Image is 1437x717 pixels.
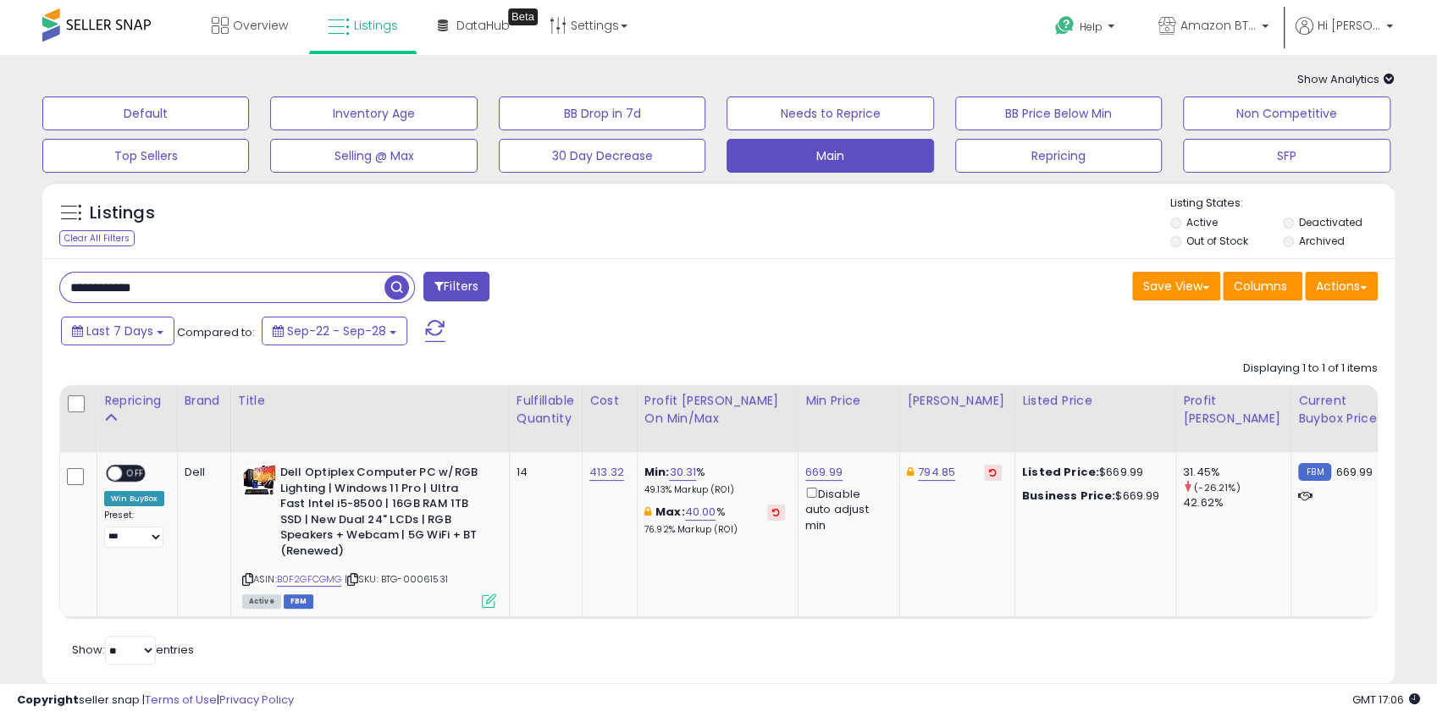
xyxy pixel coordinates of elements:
div: seller snap | | [17,692,294,709]
label: Out of Stock [1186,234,1248,248]
div: Profit [PERSON_NAME] on Min/Max [644,392,791,427]
span: Help [1080,19,1103,34]
b: Min: [644,464,670,480]
button: Selling @ Max [270,139,477,173]
i: Get Help [1054,15,1075,36]
div: Repricing [104,392,170,410]
button: Default [42,97,249,130]
span: Listings [354,17,398,34]
th: The percentage added to the cost of goods (COGS) that forms the calculator for Min & Max prices. [637,385,798,452]
button: Filters [423,272,489,301]
label: Archived [1299,234,1345,248]
button: Last 7 Days [61,317,174,345]
a: 669.99 [805,464,843,481]
a: 30.31 [669,464,696,481]
span: Overview [233,17,288,34]
button: Top Sellers [42,139,249,173]
img: 512sr9Rzf-L._SL40_.jpg [242,465,276,495]
div: % [644,505,785,536]
span: DataHub [456,17,510,34]
button: Main [727,139,933,173]
div: Disable auto adjust min [805,484,887,533]
div: Profit [PERSON_NAME] [1183,392,1284,427]
small: FBM [1298,463,1331,481]
span: 669.99 [1335,464,1373,480]
button: Columns [1223,272,1302,301]
button: 30 Day Decrease [499,139,705,173]
span: FBM [284,594,314,609]
div: Current Buybox Price [1298,392,1385,427]
div: Fulfillable Quantity [517,392,575,427]
span: All listings currently available for purchase on Amazon [242,594,281,609]
p: 76.92% Markup (ROI) [644,524,785,536]
div: $669.99 [1022,488,1163,504]
div: ASIN: [242,465,496,606]
div: Displaying 1 to 1 of 1 items [1243,361,1378,377]
button: Non Competitive [1183,97,1390,130]
div: Preset: [104,510,164,548]
div: Brand [185,392,224,410]
div: Cost [589,392,630,410]
span: Sep-22 - Sep-28 [287,323,386,339]
a: Hi [PERSON_NAME] [1296,17,1393,55]
p: 49.13% Markup (ROI) [644,484,785,496]
div: Dell [185,465,218,480]
a: B0F2GFCGMG [277,572,342,587]
a: 794.85 [918,464,955,481]
strong: Copyright [17,692,79,708]
div: Win BuyBox [104,491,164,506]
div: Clear All Filters [59,230,135,246]
a: Terms of Use [145,692,217,708]
b: Listed Price: [1022,464,1099,480]
small: (-26.21%) [1194,481,1240,494]
a: 413.32 [589,464,624,481]
span: Columns [1234,278,1287,295]
div: Title [238,392,502,410]
b: Max: [655,504,685,520]
p: Listing States: [1170,196,1395,212]
span: | SKU: BTG-00061531 [345,572,448,586]
b: Business Price: [1022,488,1115,504]
div: 42.62% [1183,495,1291,510]
button: Inventory Age [270,97,477,130]
div: Min Price [805,392,893,410]
button: Needs to Reprice [727,97,933,130]
button: SFP [1183,139,1390,173]
span: Show: entries [72,642,194,658]
div: Tooltip anchor [508,8,538,25]
button: Actions [1305,272,1378,301]
div: $669.99 [1022,465,1163,480]
button: BB Drop in 7d [499,97,705,130]
span: Show Analytics [1297,71,1395,87]
a: Help [1042,3,1131,55]
a: 40.00 [685,504,716,521]
span: OFF [122,466,149,481]
div: Listed Price [1022,392,1169,410]
b: Dell Optiplex Computer PC w/RGB Lighting | Windows 11 Pro | Ultra Fast Intel i5-8500 | 16GB RAM 1... [280,465,486,563]
span: Last 7 Days [86,323,153,339]
a: Privacy Policy [219,692,294,708]
button: Save View [1132,272,1220,301]
div: 31.45% [1183,465,1291,480]
span: Compared to: [177,324,255,340]
div: % [644,465,785,496]
span: Hi [PERSON_NAME] [1318,17,1381,34]
span: Amazon BTG [1180,17,1257,34]
button: Sep-22 - Sep-28 [262,317,407,345]
div: [PERSON_NAME] [907,392,1008,410]
label: Active [1186,215,1218,229]
button: BB Price Below Min [955,97,1162,130]
div: 14 [517,465,569,480]
label: Deactivated [1299,215,1362,229]
button: Repricing [955,139,1162,173]
span: 2025-10-6 17:06 GMT [1352,692,1420,708]
h5: Listings [90,201,155,225]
